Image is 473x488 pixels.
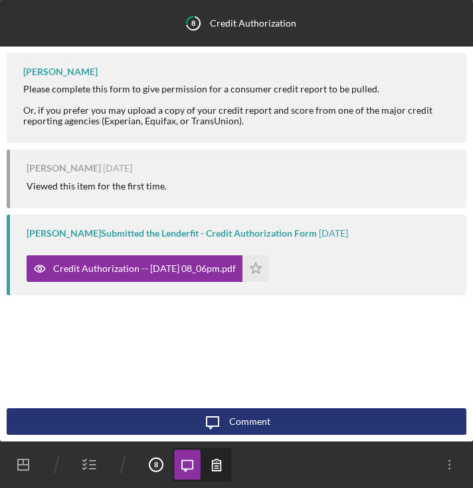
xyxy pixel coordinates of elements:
[53,263,236,274] div: Credit Authorization -- [DATE] 08_06pm.pdf
[23,84,453,94] div: Please complete this form to give permission for a consumer credit report to be pulled.
[103,163,132,174] time: 2024-10-26 00:04
[27,163,101,174] div: [PERSON_NAME]
[27,255,269,282] button: Credit Authorization -- [DATE] 08_06pm.pdf
[210,18,296,29] div: Credit Authorization
[229,408,270,435] div: Comment
[7,408,466,435] button: Comment
[154,461,158,469] tspan: 8
[23,105,453,126] div: Or, if you prefer you may upload a copy of your credit report and score from one of the major cre...
[23,66,98,77] div: [PERSON_NAME]
[27,181,167,191] div: Viewed this item for the first time.
[191,19,195,27] tspan: 8
[27,228,317,239] div: [PERSON_NAME] Submitted the Lenderfit - Credit Authorization Form
[319,228,348,239] time: 2024-10-26 00:06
